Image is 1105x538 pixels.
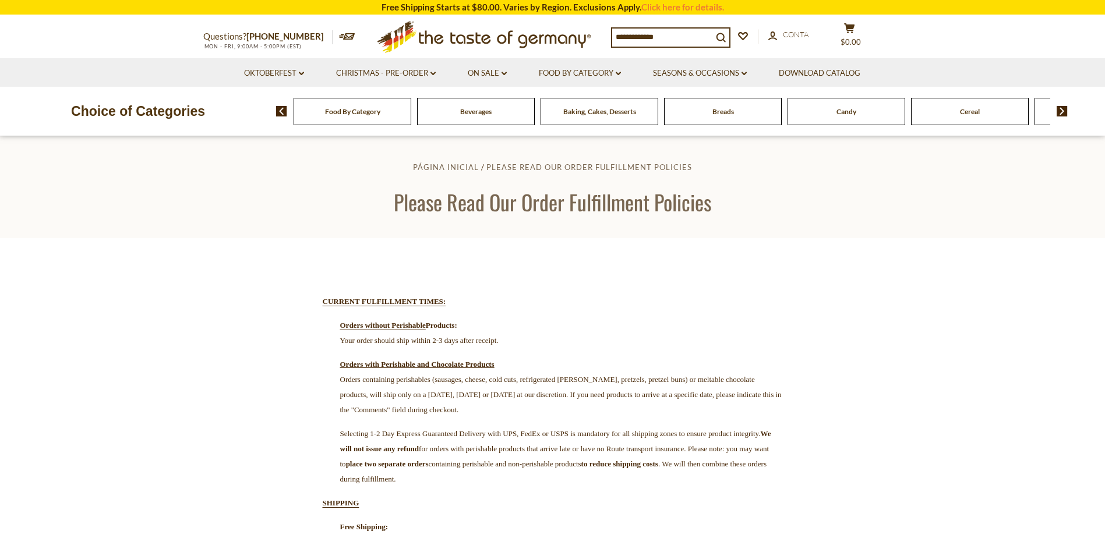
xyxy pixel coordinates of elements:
a: Food By Category [539,67,621,80]
span: MON - FRI, 9:00AM - 5:00PM (EST) [203,43,302,49]
span: Orders with Perishable and Chocolate Products [340,360,495,369]
a: Breads [712,107,734,116]
img: next arrow [1057,106,1068,116]
a: Seasons & Occasions [653,67,747,80]
a: Download Catalog [779,67,860,80]
span: for orders with perishable products that arrive late or have no Route transport insurance. Please... [340,429,771,483]
a: Página inicial [413,162,479,172]
span: $0.00 [841,37,861,47]
strong: We will not issue any refund [340,429,771,453]
strong: Orders without Perishable [340,321,426,330]
span: Orders containing perishables (sausages, cheese, cold cuts, refrigerated [PERSON_NAME], pretzels,... [340,375,782,414]
a: Candy [836,107,856,116]
strong: to reduce shipping costs [581,459,658,468]
a: Christmas - PRE-ORDER [336,67,436,80]
p: Questions? [203,29,333,44]
a: Oktoberfest [244,67,304,80]
span: Conta [783,30,809,39]
button: $0.00 [832,23,867,52]
a: Beverages [460,107,492,116]
span: Free Shipping: [340,522,388,531]
strong: CURRENT FULFILLMENT TIMES: [323,297,446,306]
a: [PHONE_NUMBER] [246,31,324,41]
a: Cereal [960,107,980,116]
img: previous arrow [276,106,287,116]
span: Selecting 1-2 Day Express Guaranteed Delivery with UPS, FedEx or USPS is mandatory for all shippi... [340,429,771,483]
span: Your order should ship within 2-3 days after receipt. [340,336,499,345]
strong: place two separate orders [346,459,429,468]
strong: Products: [426,321,457,330]
h1: Please Read Our Order Fulfillment Policies [36,189,1069,215]
a: On Sale [468,67,507,80]
a: Food By Category [325,107,380,116]
a: Conta [768,29,809,41]
a: Click here for details. [641,2,724,12]
strong: SHIPPING [323,498,359,507]
a: Baking, Cakes, Desserts [563,107,636,116]
a: Please Read Our Order Fulfillment Policies [486,162,692,172]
